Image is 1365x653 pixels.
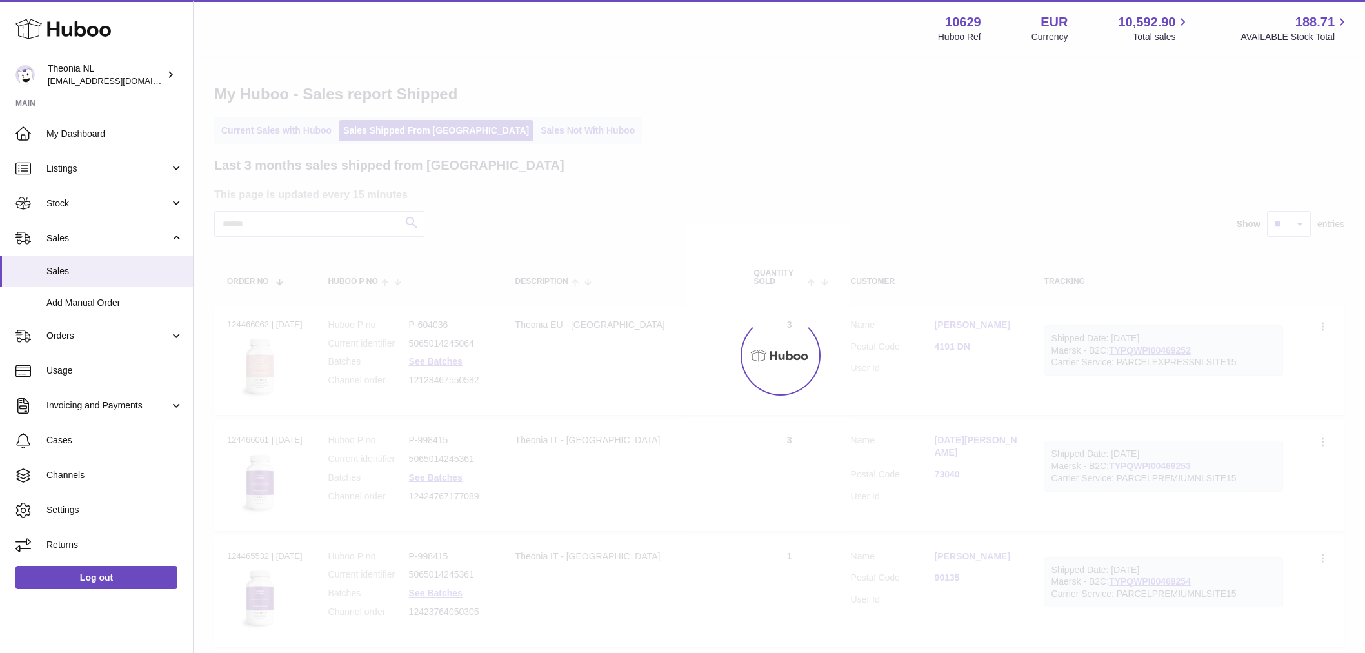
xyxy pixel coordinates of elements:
span: My Dashboard [46,128,183,140]
strong: EUR [1041,14,1068,31]
strong: 10629 [945,14,981,31]
div: Theonia NL [48,63,164,87]
span: 188.71 [1295,14,1335,31]
a: 188.71 AVAILABLE Stock Total [1240,14,1350,43]
span: Stock [46,197,170,210]
span: Orders [46,330,170,342]
span: Sales [46,265,183,277]
div: Huboo Ref [938,31,981,43]
span: Add Manual Order [46,297,183,309]
span: Usage [46,365,183,377]
span: Channels [46,469,183,481]
span: Invoicing and Payments [46,399,170,412]
span: Sales [46,232,170,245]
span: [EMAIL_ADDRESS][DOMAIN_NAME] [48,75,190,86]
div: Currency [1031,31,1068,43]
a: 10,592.90 Total sales [1118,14,1190,43]
img: info@wholesomegoods.eu [15,65,35,85]
a: Log out [15,566,177,589]
span: Total sales [1133,31,1190,43]
span: Listings [46,163,170,175]
span: 10,592.90 [1118,14,1175,31]
span: AVAILABLE Stock Total [1240,31,1350,43]
span: Cases [46,434,183,447]
span: Returns [46,539,183,551]
span: Settings [46,504,183,516]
